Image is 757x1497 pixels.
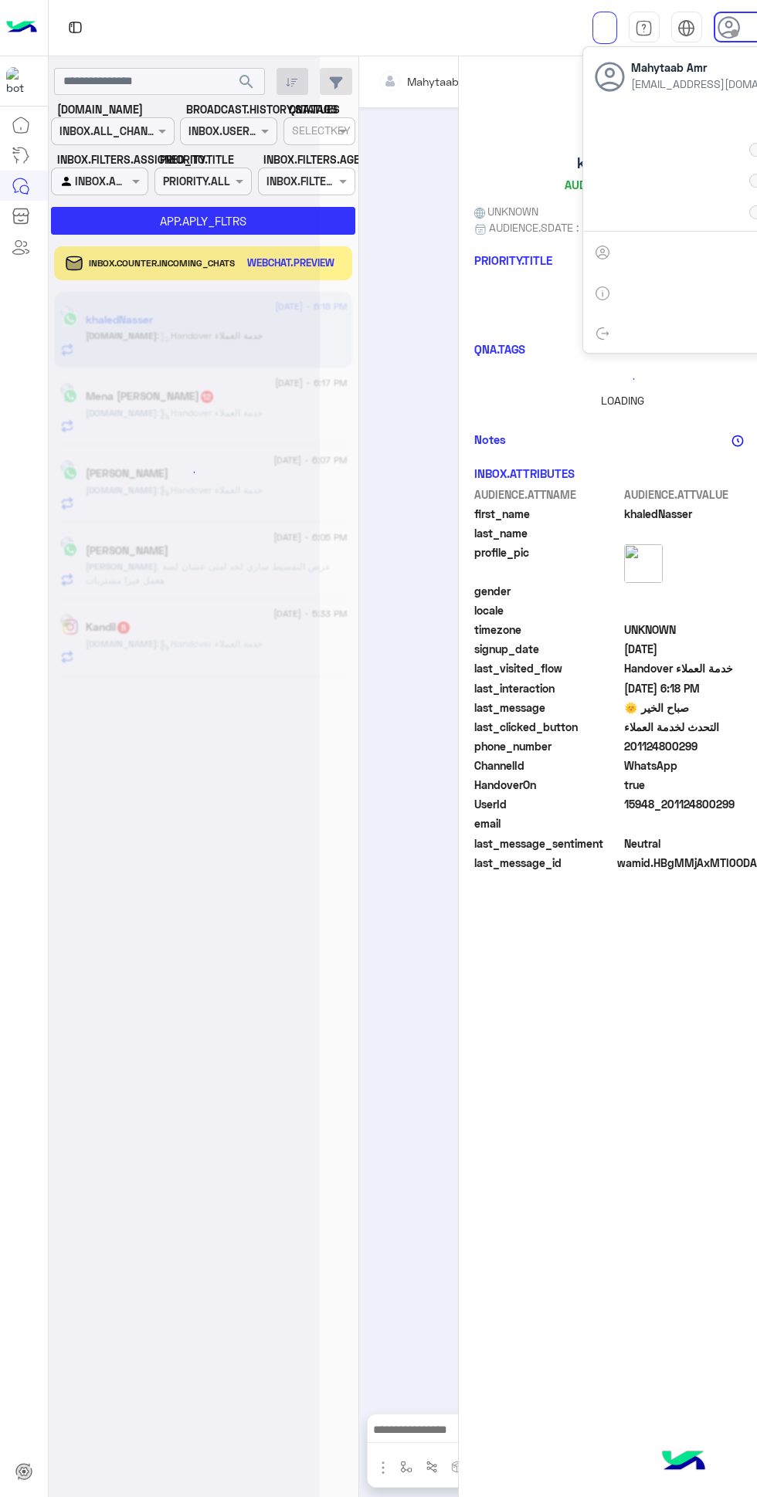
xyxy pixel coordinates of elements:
img: tab [677,19,695,37]
img: Trigger scenario [426,1461,438,1473]
img: picture [624,544,663,583]
button: create order [444,1454,470,1479]
span: last_message_id [474,855,614,871]
span: ChannelId [474,757,622,774]
h6: AUDIENCE.REACHABLE [565,178,681,191]
a: tab [629,12,660,44]
img: notes [732,435,744,447]
span: HandoverOn [474,777,622,793]
h6: PRIORITY.TITLE [474,253,552,267]
span: last_interaction [474,680,622,696]
button: select flow [393,1454,419,1479]
span: locale [474,602,622,618]
h5: khaledNasser [577,154,668,172]
img: tab [595,245,610,260]
span: AUDIENCE.ATTNAME [474,486,622,503]
span: last_message_sentiment [474,835,622,852]
div: SELECTKEY [290,122,351,142]
img: select flow [400,1461,412,1473]
img: send attachment [374,1458,392,1477]
div: loading... [170,459,197,486]
span: profile_pic [474,544,622,580]
img: tab [595,286,610,301]
span: email [474,815,622,831]
span: last_message [474,699,622,716]
img: tab [595,326,610,341]
h6: Notes [474,432,506,446]
span: last_visited_flow [474,660,622,676]
img: hulul-logo.png [657,1435,711,1489]
span: UserId [474,796,622,812]
span: last_clicked_button [474,719,622,735]
span: signup_date [474,641,622,657]
img: create order [451,1461,463,1473]
span: UNKNOWN [474,203,539,219]
h6: INBOX.ATTRIBUTES [474,466,575,480]
button: Trigger scenario [419,1454,444,1479]
span: first_name [474,506,622,522]
span: AUDIENCE.SDATE : [DATE] [489,219,615,235]
img: tab [635,19,653,37]
img: 1403182699927242 [6,67,34,95]
span: phone_number [474,738,622,754]
img: tab [66,18,85,37]
span: timezone [474,621,622,638]
img: Logo [6,12,37,44]
label: INBOX.FILTERS.AGENT_NOTES [263,151,413,168]
div: loading... [368,111,596,138]
span: LOADING [601,394,644,407]
span: last_name [474,525,622,541]
span: gender [474,583,622,599]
